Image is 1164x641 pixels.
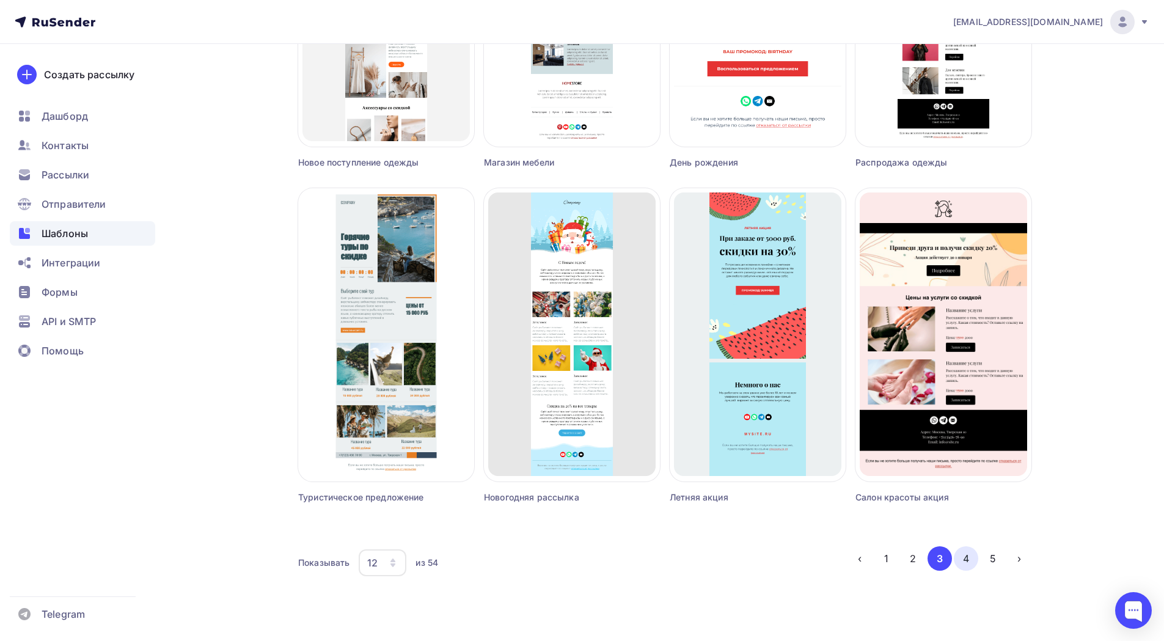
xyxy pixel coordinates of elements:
div: Туристическое предложение [298,491,430,504]
span: Отправители [42,197,106,211]
button: 12 [358,549,407,577]
div: Летняя акция [670,491,802,504]
button: Go to page 5 [981,546,1005,571]
span: Формы [42,285,78,299]
span: Интеграции [42,255,100,270]
span: Шаблоны [42,226,88,241]
div: Показывать [298,557,350,569]
button: Go to previous page [847,546,872,571]
a: Дашборд [10,104,155,128]
span: API и SMTP [42,314,96,329]
a: Шаблоны [10,221,155,246]
span: Рассылки [42,167,89,182]
span: Помощь [42,343,84,358]
button: Go to page 1 [874,546,899,571]
button: Go to page 2 [901,546,925,571]
span: [EMAIL_ADDRESS][DOMAIN_NAME] [953,16,1103,28]
span: Контакты [42,138,89,153]
div: Салон красоты акция [855,491,987,504]
a: Отправители [10,192,155,216]
button: Go to page 3 [928,546,952,571]
ul: Pagination [847,546,1031,571]
div: Новогодняя рассылка [484,491,616,504]
div: из 54 [415,557,438,569]
span: Дашборд [42,109,88,123]
div: День рождения [670,156,802,169]
div: Новое поступление одежды [298,156,430,169]
div: Создать рассылку [44,67,134,82]
span: Telegram [42,607,85,621]
button: Go to page 4 [954,546,978,571]
div: Магазин мебели [484,156,616,169]
a: Рассылки [10,163,155,187]
a: Контакты [10,133,155,158]
a: [EMAIL_ADDRESS][DOMAIN_NAME] [953,10,1149,34]
div: Распродажа одежды [855,156,987,169]
a: Формы [10,280,155,304]
button: Go to next page [1007,546,1031,571]
div: 12 [367,555,378,570]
